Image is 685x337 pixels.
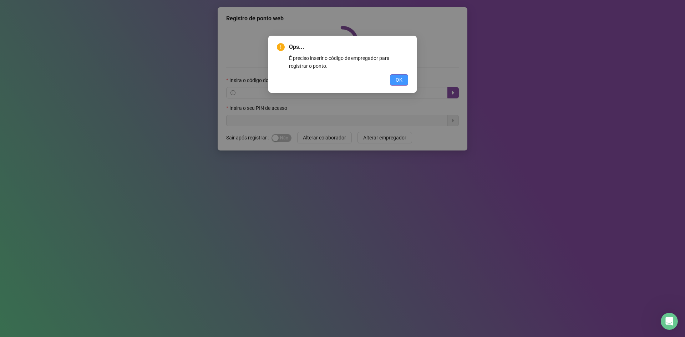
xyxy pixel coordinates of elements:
iframe: Intercom live chat [661,313,678,330]
span: exclamation-circle [277,43,285,51]
div: É preciso inserir o código de empregador para registrar o ponto. [289,54,408,70]
span: OK [396,76,402,84]
span: Ops... [289,43,408,51]
button: OK [390,74,408,86]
